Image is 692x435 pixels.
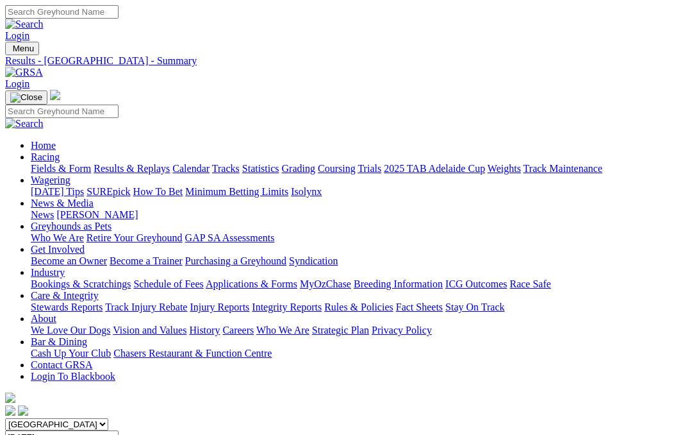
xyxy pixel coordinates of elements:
[31,302,687,313] div: Care & Integrity
[31,255,687,267] div: Get Involved
[396,302,443,312] a: Fact Sheets
[222,325,254,336] a: Careers
[324,302,393,312] a: Rules & Policies
[358,163,381,174] a: Trials
[86,232,183,243] a: Retire Your Greyhound
[31,359,92,370] a: Contact GRSA
[242,163,279,174] a: Statistics
[31,209,54,220] a: News
[206,278,297,289] a: Applications & Forms
[133,278,203,289] a: Schedule of Fees
[31,140,56,151] a: Home
[56,209,138,220] a: [PERSON_NAME]
[31,371,115,382] a: Login To Blackbook
[31,348,111,359] a: Cash Up Your Club
[5,19,44,30] img: Search
[94,163,170,174] a: Results & Replays
[5,67,43,78] img: GRSA
[86,186,130,197] a: SUREpick
[13,44,34,53] span: Menu
[300,278,351,289] a: MyOzChase
[189,325,220,336] a: History
[133,186,183,197] a: How To Bet
[31,255,107,266] a: Become an Owner
[5,393,15,403] img: logo-grsa-white.png
[445,302,504,312] a: Stay On Track
[110,255,183,266] a: Become a Trainer
[509,278,550,289] a: Race Safe
[5,105,119,118] input: Search
[256,325,309,336] a: Who We Are
[185,255,286,266] a: Purchasing a Greyhound
[5,42,39,55] button: Toggle navigation
[31,151,60,162] a: Racing
[5,405,15,416] img: facebook.svg
[31,325,687,336] div: About
[372,325,432,336] a: Privacy Policy
[31,186,84,197] a: [DATE] Tips
[50,90,60,100] img: logo-grsa-white.png
[5,78,29,89] a: Login
[5,55,687,67] a: Results - [GEOGRAPHIC_DATA] - Summary
[282,163,315,174] a: Grading
[31,290,99,301] a: Care & Integrity
[318,163,356,174] a: Coursing
[31,336,87,347] a: Bar & Dining
[291,186,322,197] a: Isolynx
[31,221,111,232] a: Greyhounds as Pets
[5,5,119,19] input: Search
[5,90,47,105] button: Toggle navigation
[31,163,91,174] a: Fields & Form
[31,232,687,244] div: Greyhounds as Pets
[31,325,110,336] a: We Love Our Dogs
[252,302,322,312] a: Integrity Reports
[10,92,42,103] img: Close
[5,30,29,41] a: Login
[5,118,44,130] img: Search
[31,232,84,243] a: Who We Are
[105,302,187,312] a: Track Injury Rebate
[212,163,240,174] a: Tracks
[113,348,272,359] a: Chasers Restaurant & Function Centre
[113,325,186,336] a: Vision and Values
[31,186,687,198] div: Wagering
[523,163,602,174] a: Track Maintenance
[31,302,103,312] a: Stewards Reports
[31,278,687,290] div: Industry
[172,163,210,174] a: Calendar
[190,302,249,312] a: Injury Reports
[31,163,687,175] div: Racing
[488,163,521,174] a: Weights
[31,198,94,209] a: News & Media
[18,405,28,416] img: twitter.svg
[31,278,131,289] a: Bookings & Scratchings
[312,325,369,336] a: Strategic Plan
[31,267,65,278] a: Industry
[384,163,485,174] a: 2025 TAB Adelaide Cup
[289,255,338,266] a: Syndication
[445,278,507,289] a: ICG Outcomes
[31,348,687,359] div: Bar & Dining
[31,209,687,221] div: News & Media
[31,244,85,255] a: Get Involved
[31,175,70,185] a: Wagering
[185,186,288,197] a: Minimum Betting Limits
[354,278,443,289] a: Breeding Information
[31,313,56,324] a: About
[185,232,275,243] a: GAP SA Assessments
